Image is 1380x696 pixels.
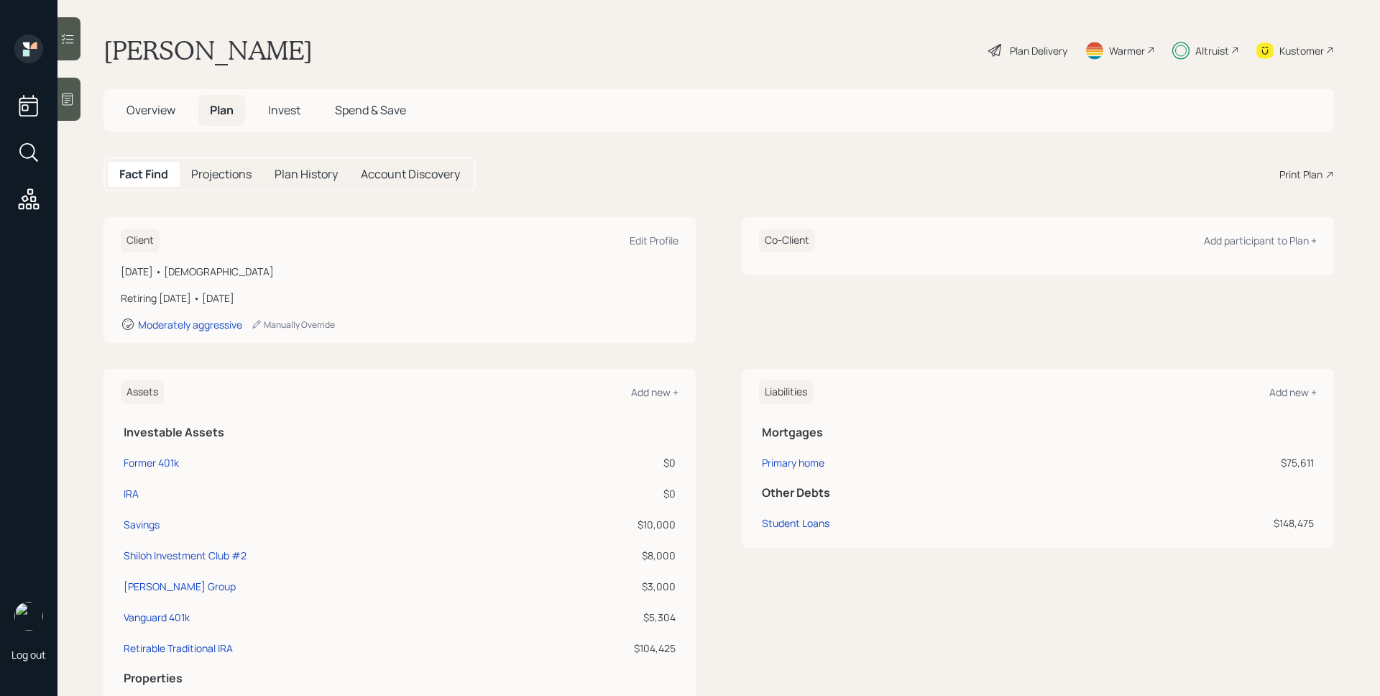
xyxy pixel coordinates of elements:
div: Warmer [1109,43,1145,58]
h6: Client [121,229,160,252]
div: [PERSON_NAME] Group [124,579,236,594]
span: Plan [210,102,234,118]
h5: Account Discovery [361,168,460,181]
div: Add new + [1269,385,1317,399]
div: [DATE] • [DEMOGRAPHIC_DATA] [121,264,678,279]
h5: Properties [124,672,676,685]
h6: Assets [121,380,164,404]
h1: [PERSON_NAME] [103,35,313,66]
h6: Co-Client [759,229,815,252]
div: $8,000 [531,548,676,563]
div: Print Plan [1279,167,1322,182]
div: Retiring [DATE] • [DATE] [121,290,678,306]
div: IRA [124,486,139,501]
div: Shiloh Investment Club #2 [124,548,247,563]
div: $148,475 [1105,516,1314,531]
div: $0 [531,486,676,501]
h5: Fact Find [119,168,168,181]
span: Invest [268,102,300,118]
h5: Investable Assets [124,426,676,439]
div: $104,425 [531,641,676,656]
div: Log out [11,648,46,661]
div: Vanguard 401k [124,610,190,625]
div: $0 [531,455,676,470]
span: Spend & Save [335,102,406,118]
div: Retirable Traditional IRA [124,641,233,656]
div: Altruist [1195,43,1229,58]
div: Add new + [631,385,678,399]
div: Manually Override [251,319,335,331]
div: $10,000 [531,517,676,532]
h5: Other Debts [762,486,1314,500]
div: Primary home [762,455,824,470]
h5: Projections [191,168,252,181]
div: Former 401k [124,455,179,470]
h6: Liabilities [759,380,813,404]
div: $5,304 [531,610,676,625]
div: Edit Profile [630,234,678,247]
div: Add participant to Plan + [1204,234,1317,247]
div: Savings [124,517,160,532]
h5: Plan History [275,168,338,181]
div: $3,000 [531,579,676,594]
div: Kustomer [1279,43,1324,58]
div: Moderately aggressive [138,318,242,331]
div: Plan Delivery [1010,43,1067,58]
img: james-distasi-headshot.png [14,602,43,631]
span: Overview [126,102,175,118]
div: Student Loans [762,516,829,531]
h5: Mortgages [762,426,1314,439]
div: $75,611 [1105,455,1314,470]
